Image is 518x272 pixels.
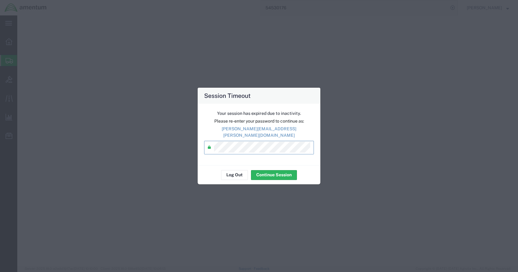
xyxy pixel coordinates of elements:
p: Your session has expired due to inactivity. [204,110,314,117]
h4: Session Timeout [204,91,251,100]
p: Please re-enter your password to continue as: [204,118,314,124]
p: [PERSON_NAME][EMAIL_ADDRESS][PERSON_NAME][DOMAIN_NAME] [204,126,314,139]
button: Log Out [221,170,248,180]
button: Continue Session [251,170,297,180]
